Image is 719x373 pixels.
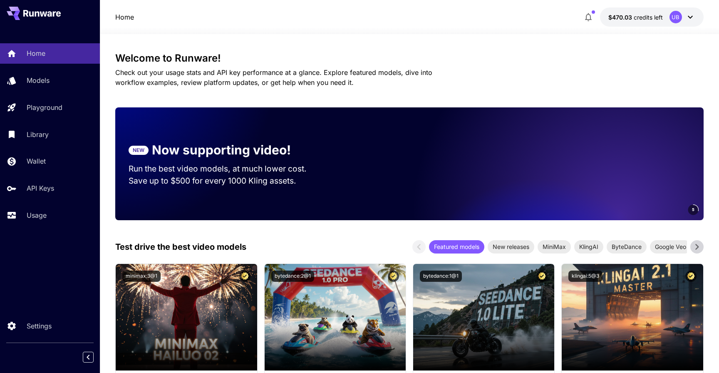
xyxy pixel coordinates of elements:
[574,240,603,254] div: KlingAI
[562,264,703,371] img: alt
[388,271,399,282] button: Certified Model – Vetted for best performance and includes a commercial license.
[27,129,49,139] p: Library
[608,13,663,22] div: $470.02781
[650,240,691,254] div: Google Veo
[152,141,291,159] p: Now supporting video!
[129,163,322,175] p: Run the best video models, at much lower cost.
[413,264,554,371] img: alt
[239,271,250,282] button: Certified Model – Vetted for best performance and includes a commercial license.
[115,241,246,253] p: Test drive the best video models
[27,321,52,331] p: Settings
[488,242,534,251] span: New releases
[27,102,62,112] p: Playground
[115,68,432,87] span: Check out your usage stats and API key performance at a glance. Explore featured models, dive int...
[265,264,406,371] img: alt
[115,12,134,22] a: Home
[607,240,647,254] div: ByteDance
[488,240,534,254] div: New releases
[129,175,322,187] p: Save up to $500 for every 1000 Kling assets.
[271,271,314,282] button: bytedance:2@1
[115,52,704,64] h3: Welcome to Runware!
[692,206,694,213] span: 5
[27,48,45,58] p: Home
[685,271,697,282] button: Certified Model – Vetted for best performance and includes a commercial license.
[538,240,571,254] div: MiniMax
[27,75,50,85] p: Models
[574,242,603,251] span: KlingAI
[115,12,134,22] nav: breadcrumb
[27,156,46,166] p: Wallet
[536,271,548,282] button: Certified Model – Vetted for best performance and includes a commercial license.
[116,264,257,371] img: alt
[27,183,54,193] p: API Keys
[429,242,484,251] span: Featured models
[27,210,47,220] p: Usage
[420,271,462,282] button: bytedance:1@1
[634,14,663,21] span: credits left
[568,271,602,282] button: klingai:5@3
[650,242,691,251] span: Google Veo
[89,350,100,365] div: Collapse sidebar
[133,147,144,154] p: NEW
[429,240,484,254] div: Featured models
[607,242,647,251] span: ByteDance
[669,11,682,23] div: UB
[538,242,571,251] span: MiniMax
[600,7,704,27] button: $470.02781UB
[608,14,634,21] span: $470.03
[122,271,161,282] button: minimax:3@1
[83,352,94,363] button: Collapse sidebar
